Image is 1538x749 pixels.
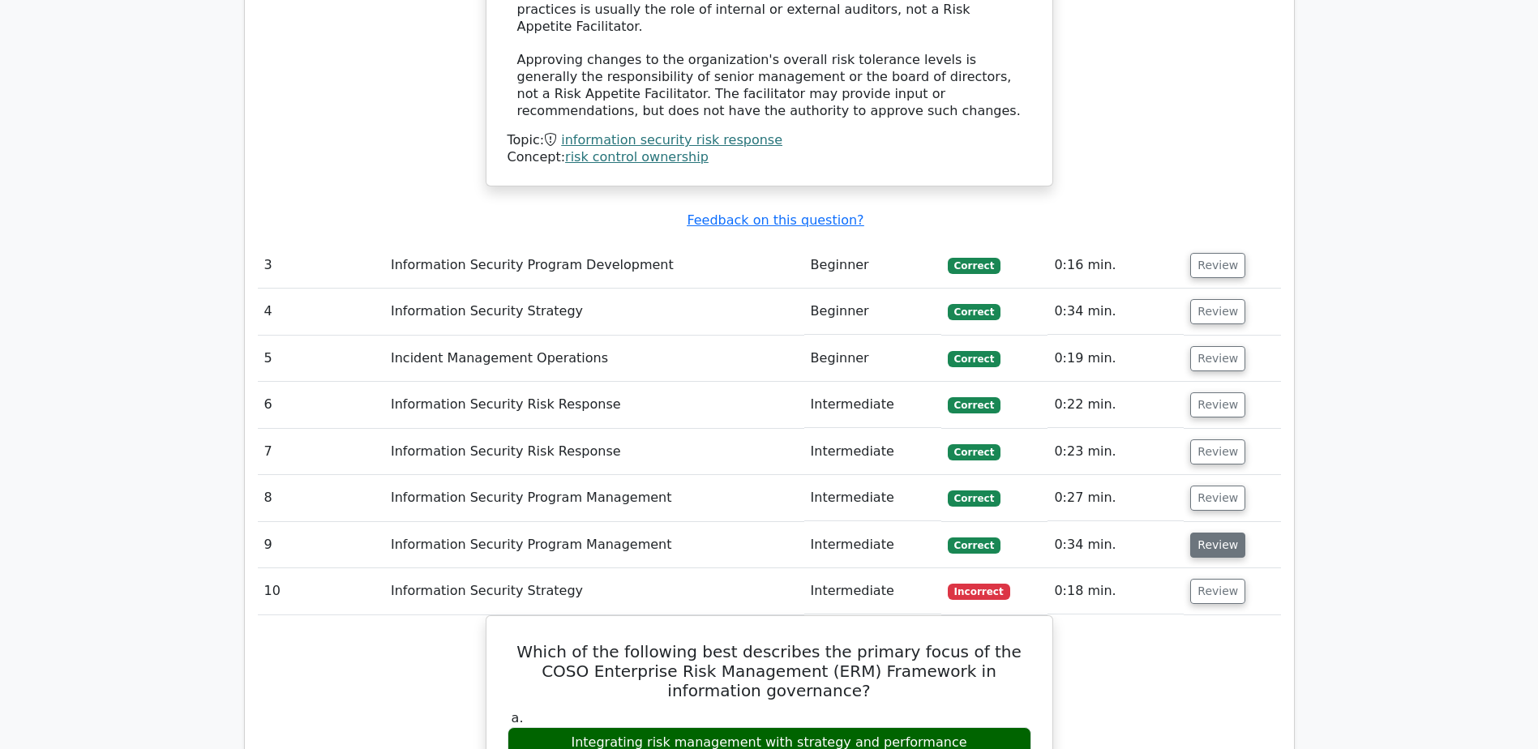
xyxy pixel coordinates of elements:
td: 0:34 min. [1047,289,1184,335]
td: Intermediate [804,475,941,521]
div: Topic: [508,132,1031,149]
td: Information Security Risk Response [384,429,804,475]
button: Review [1190,392,1245,417]
td: Beginner [804,242,941,289]
td: 0:16 min. [1047,242,1184,289]
span: Correct [948,351,1000,367]
td: 6 [258,382,384,428]
td: Intermediate [804,382,941,428]
button: Review [1190,253,1245,278]
span: Correct [948,537,1000,554]
td: Information Security Strategy [384,289,804,335]
td: 0:18 min. [1047,568,1184,614]
span: Incorrect [948,584,1010,600]
td: Beginner [804,336,941,382]
td: 3 [258,242,384,289]
div: Concept: [508,149,1031,166]
td: 9 [258,522,384,568]
td: 0:23 min. [1047,429,1184,475]
td: Information Security Risk Response [384,382,804,428]
a: Feedback on this question? [687,212,863,228]
td: Intermediate [804,568,941,614]
td: Incident Management Operations [384,336,804,382]
button: Review [1190,299,1245,324]
button: Review [1190,346,1245,371]
td: 8 [258,475,384,521]
td: 5 [258,336,384,382]
button: Review [1190,533,1245,558]
td: 10 [258,568,384,614]
h5: Which of the following best describes the primary focus of the COSO Enterprise Risk Management (E... [506,642,1033,700]
td: Information Security Program Development [384,242,804,289]
td: Information Security Program Management [384,475,804,521]
span: Correct [948,444,1000,460]
span: Correct [948,397,1000,413]
span: Correct [948,258,1000,274]
td: 4 [258,289,384,335]
td: Information Security Strategy [384,568,804,614]
td: Beginner [804,289,941,335]
td: Intermediate [804,522,941,568]
td: 0:34 min. [1047,522,1184,568]
td: Information Security Program Management [384,522,804,568]
button: Review [1190,579,1245,604]
button: Review [1190,486,1245,511]
span: Correct [948,490,1000,507]
td: 0:19 min. [1047,336,1184,382]
button: Review [1190,439,1245,464]
td: Intermediate [804,429,941,475]
td: 0:22 min. [1047,382,1184,428]
a: risk control ownership [565,149,709,165]
span: a. [512,710,524,725]
td: 0:27 min. [1047,475,1184,521]
td: 7 [258,429,384,475]
span: Correct [948,304,1000,320]
a: information security risk response [561,132,782,148]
